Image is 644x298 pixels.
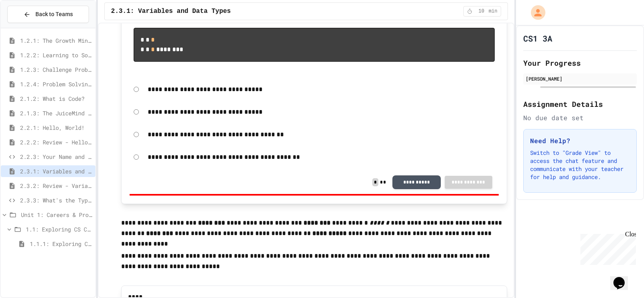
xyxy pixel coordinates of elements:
span: 1.1: Exploring CS Careers [26,225,92,233]
div: [PERSON_NAME] [526,75,634,82]
span: 2.1.3: The JuiceMind IDE [20,109,92,117]
span: 1.2.3: Challenge Problem - The Bridge [20,65,92,74]
span: 10 [475,8,488,15]
iframe: chat widget [577,231,636,265]
div: Chat with us now!Close [3,3,56,51]
span: 1.1.1: Exploring CS Careers [30,240,92,248]
span: 2.1.2: What is Code? [20,94,92,103]
p: Switch to "Grade View" to access the chat feature and communicate with your teacher for help and ... [530,149,630,181]
span: 1.2.4: Problem Solving Practice [20,80,92,88]
h2: Your Progress [523,57,637,69]
span: 2.2.3: Your Name and Favorite Movie [20,152,92,161]
span: Unit 1: Careers & Professionalism [21,210,92,219]
span: 2.3.1: Variables and Data Types [111,6,231,16]
div: No due date set [523,113,637,123]
span: Back to Teams [35,10,73,19]
span: 1.2.1: The Growth Mindset [20,36,92,45]
span: 1.2.2: Learning to Solve Hard Problems [20,51,92,59]
iframe: chat widget [610,266,636,290]
div: My Account [522,3,547,22]
span: 2.2.2: Review - Hello, World! [20,138,92,146]
span: 2.2.1: Hello, World! [20,123,92,132]
h1: CS1 3A [523,33,552,44]
span: min [489,8,497,15]
h3: Need Help? [530,136,630,146]
span: 2.3.3: What's the Type? [20,196,92,204]
span: 2.3.1: Variables and Data Types [20,167,92,175]
span: 2.3.2: Review - Variables and Data Types [20,181,92,190]
h2: Assignment Details [523,98,637,110]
